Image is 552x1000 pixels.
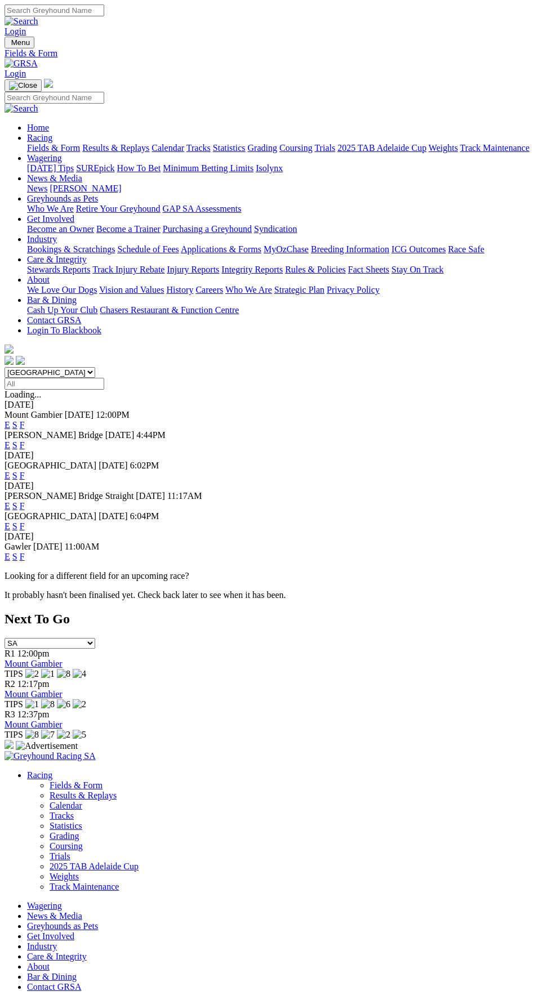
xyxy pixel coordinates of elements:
span: [DATE] [99,461,128,470]
img: twitter.svg [16,356,25,365]
button: Toggle navigation [5,79,42,92]
a: About [27,275,50,284]
div: [DATE] [5,532,547,542]
a: Chasers Restaurant & Function Centre [100,305,239,315]
a: Greyhounds as Pets [27,921,98,931]
span: [DATE] [105,430,135,440]
img: logo-grsa-white.png [5,345,14,354]
a: Track Maintenance [460,143,529,153]
span: 12:37pm [17,709,50,719]
img: 15187_Greyhounds_GreysPlayCentral_Resize_SA_WebsiteBanner_300x115_2025.jpg [5,740,14,749]
div: Bar & Dining [27,305,547,315]
span: 4:44PM [136,430,166,440]
img: 4 [73,669,86,679]
a: Login [5,69,26,78]
a: Careers [195,285,223,294]
a: How To Bet [117,163,161,173]
a: E [5,521,10,531]
span: TIPS [5,669,23,678]
a: Home [27,123,49,132]
a: Minimum Betting Limits [163,163,253,173]
span: Loading... [5,390,41,399]
a: F [20,420,25,430]
a: E [5,501,10,511]
a: Get Involved [27,214,74,224]
a: Wagering [27,153,62,163]
a: Grading [50,831,79,841]
a: Trials [50,851,70,861]
span: 6:02PM [130,461,159,470]
a: S [12,440,17,450]
input: Search [5,5,104,16]
a: Bar & Dining [27,295,77,305]
span: TIPS [5,730,23,739]
a: 2025 TAB Adelaide Cup [337,143,426,153]
a: Racing [27,770,52,780]
a: Breeding Information [311,244,389,254]
div: Racing [27,143,547,153]
span: 12:17pm [17,679,50,689]
img: 6 [57,699,70,709]
a: ICG Outcomes [391,244,446,254]
a: Strategic Plan [274,285,324,294]
a: S [12,521,17,531]
img: logo-grsa-white.png [44,79,53,88]
a: Become an Owner [27,224,94,234]
a: Privacy Policy [327,285,380,294]
div: Fields & Form [5,48,547,59]
a: Mount Gambier [5,689,63,699]
a: Fields & Form [27,143,80,153]
h2: Next To Go [5,611,547,627]
div: Industry [27,244,547,255]
span: [DATE] [65,410,94,419]
a: Syndication [254,224,297,234]
a: F [20,521,25,531]
span: [DATE] [99,511,128,521]
a: Industry [27,941,57,951]
a: Injury Reports [167,265,219,274]
a: Login To Blackbook [27,325,101,335]
a: Applications & Forms [181,244,261,254]
a: About [27,962,50,971]
img: facebook.svg [5,356,14,365]
p: Looking for a different field for an upcoming race? [5,571,547,581]
a: Bar & Dining [27,972,77,981]
span: 12:00pm [17,649,50,658]
a: Purchasing a Greyhound [163,224,252,234]
a: News [27,184,47,193]
a: Retire Your Greyhound [76,204,161,213]
span: [PERSON_NAME] Bridge [5,430,103,440]
a: F [20,501,25,511]
a: Wagering [27,901,62,910]
a: F [20,552,25,561]
a: Statistics [50,821,82,831]
a: Cash Up Your Club [27,305,97,315]
a: News & Media [27,173,82,183]
a: Get Involved [27,931,74,941]
a: Track Maintenance [50,882,119,891]
a: Isolynx [256,163,283,173]
a: S [12,552,17,561]
img: 8 [25,730,39,740]
img: 1 [25,699,39,709]
a: Integrity Reports [221,265,283,274]
a: Racing [27,133,52,142]
img: 2 [57,730,70,740]
input: Select date [5,378,104,390]
a: Greyhounds as Pets [27,194,98,203]
a: Bookings & Scratchings [27,244,115,254]
a: S [12,420,17,430]
span: 11:00AM [65,542,100,551]
a: Statistics [213,143,246,153]
partial: It probably hasn't been finalised yet. Check back later to see when it has been. [5,590,286,600]
a: GAP SA Assessments [163,204,242,213]
a: 2025 TAB Adelaide Cup [50,861,139,871]
a: E [5,471,10,480]
span: [GEOGRAPHIC_DATA] [5,511,96,521]
span: Mount Gambier [5,410,63,419]
a: Care & Integrity [27,255,87,264]
img: Search [5,16,38,26]
a: Fields & Form [50,780,103,790]
div: Care & Integrity [27,265,547,275]
a: Stay On Track [391,265,443,274]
